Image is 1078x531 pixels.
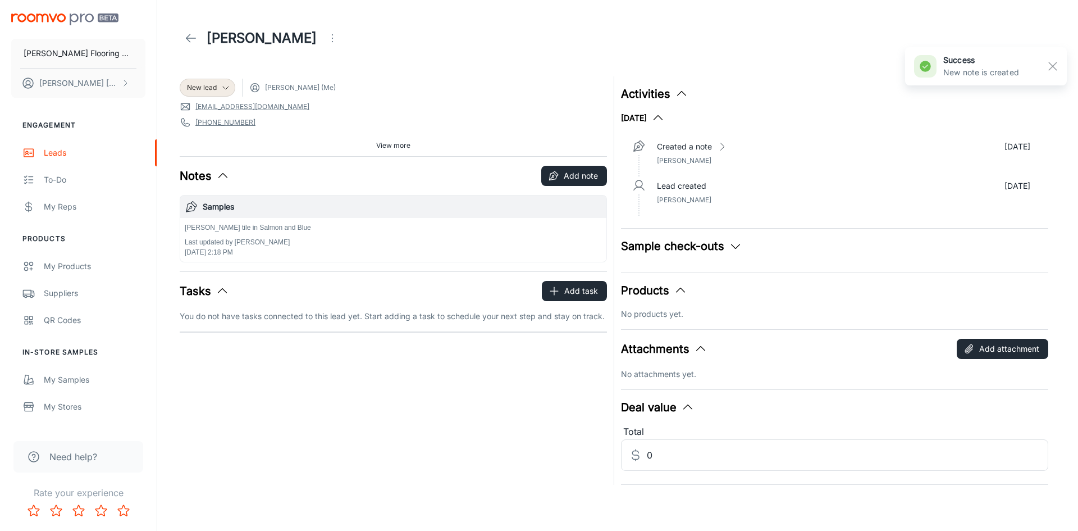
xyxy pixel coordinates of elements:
[195,102,309,112] a: [EMAIL_ADDRESS][DOMAIN_NAME]
[1004,180,1030,192] p: [DATE]
[44,401,145,413] div: My Stores
[621,341,707,357] button: Attachments
[45,500,67,522] button: Rate 2 star
[376,140,410,151] span: View more
[11,13,118,25] img: Roomvo PRO Beta
[49,450,97,464] span: Need help?
[90,500,112,522] button: Rate 4 star
[621,111,665,125] button: [DATE]
[67,500,90,522] button: Rate 3 star
[44,374,145,386] div: My Samples
[180,167,230,184] button: Notes
[9,486,148,500] p: Rate your experience
[39,77,118,89] p: [PERSON_NAME] [PERSON_NAME]
[1004,140,1030,153] p: [DATE]
[541,166,607,186] button: Add note
[44,260,145,273] div: My Products
[112,500,135,522] button: Rate 5 star
[647,439,1048,471] input: Estimated deal value
[44,174,145,186] div: To-do
[207,28,317,48] h1: [PERSON_NAME]
[372,137,415,154] button: View more
[22,500,45,522] button: Rate 1 star
[44,287,145,299] div: Suppliers
[943,66,1019,79] p: New note is created
[180,310,607,323] p: You do not have tasks connected to this lead yet. Start adding a task to schedule your next step ...
[621,425,1048,439] div: Total
[44,314,145,326] div: QR Codes
[621,368,1048,380] p: No attachments yet.
[321,27,344,49] button: Open menu
[621,85,688,102] button: Activities
[180,283,229,299] button: Tasks
[657,196,711,204] span: [PERSON_NAME]
[44,201,145,213] div: My Reps
[11,69,145,98] button: [PERSON_NAME] [PERSON_NAME]
[621,282,687,299] button: Products
[657,156,711,165] span: [PERSON_NAME]
[24,47,133,60] p: [PERSON_NAME] Flooring Center
[187,83,217,93] span: New lead
[195,117,255,128] a: [PHONE_NUMBER]
[621,308,1048,320] p: No products yet.
[957,339,1048,359] button: Add attachment
[943,54,1019,66] h6: success
[180,79,235,97] div: New lead
[621,238,742,255] button: Sample check-outs
[11,39,145,68] button: [PERSON_NAME] Flooring Center
[185,237,311,247] p: Last updated by [PERSON_NAME]
[185,247,311,257] p: [DATE] 2:18 PM
[44,147,145,159] div: Leads
[180,196,606,262] button: Samples[PERSON_NAME] tile in Salmon and BlueLast updated by [PERSON_NAME][DATE] 2:18 PM
[265,83,336,93] span: [PERSON_NAME] (Me)
[657,140,712,153] p: Created a note
[185,223,311,233] p: [PERSON_NAME] tile in Salmon and Blue
[203,201,602,213] h6: Samples
[621,399,695,416] button: Deal value
[542,281,607,301] button: Add task
[657,180,706,192] p: Lead created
